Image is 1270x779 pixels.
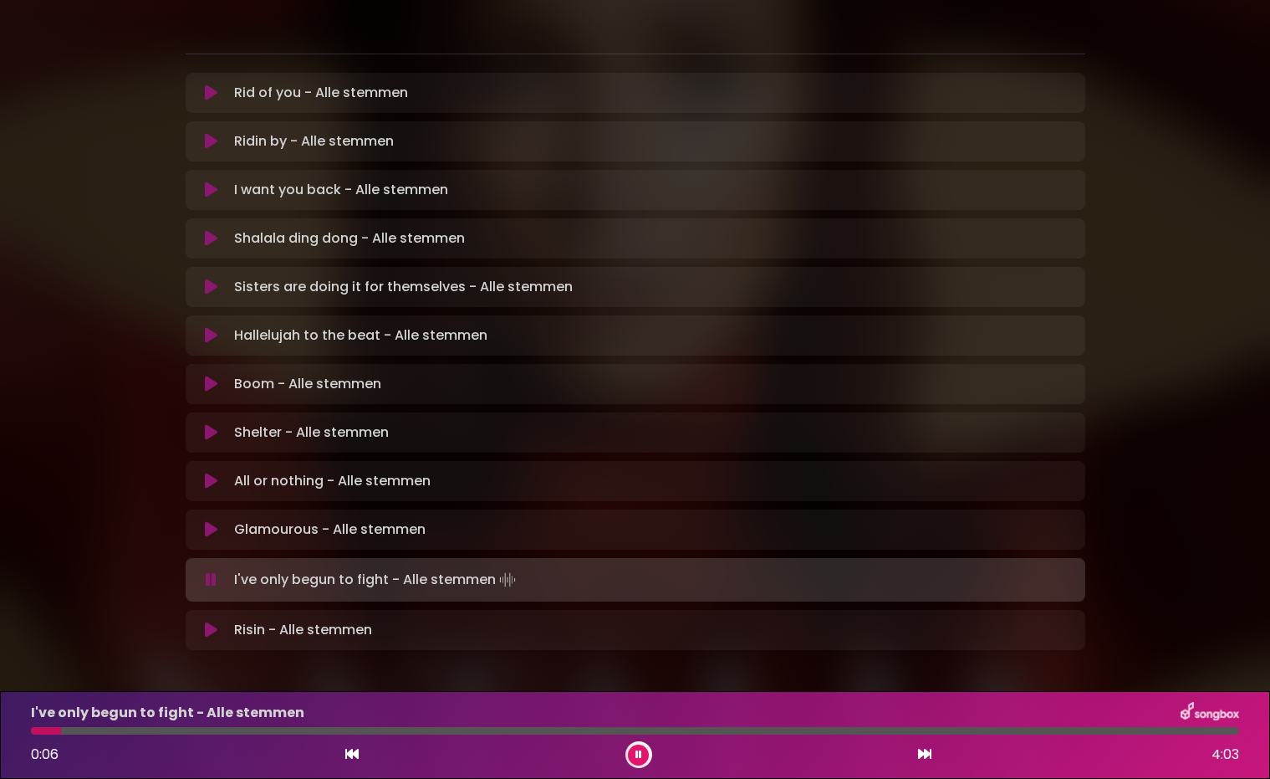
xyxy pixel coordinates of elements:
[1181,702,1239,724] img: songbox-logo-white.png
[234,423,389,443] p: Shelter - Alle stemmen
[234,228,465,249] p: Shalala ding dong - Alle stemmen
[234,83,408,103] p: Rid of you - Alle stemmen
[234,325,487,346] p: Hallelujah to the beat - Alle stemmen
[234,131,394,151] p: Ridin by - Alle stemmen
[31,703,304,723] p: I've only begun to fight - Alle stemmen
[234,568,519,592] p: I've only begun to fight - Alle stemmen
[234,277,573,297] p: Sisters are doing it for themselves - Alle stemmen
[234,620,372,640] p: Risin - Alle stemmen
[234,520,426,540] p: Glamourous - Alle stemmen
[234,471,431,491] p: All or nothing - Alle stemmen
[496,568,519,592] img: waveform4.gif
[234,180,448,200] p: I want you back - Alle stemmen
[234,374,381,394] p: Boom - Alle stemmen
